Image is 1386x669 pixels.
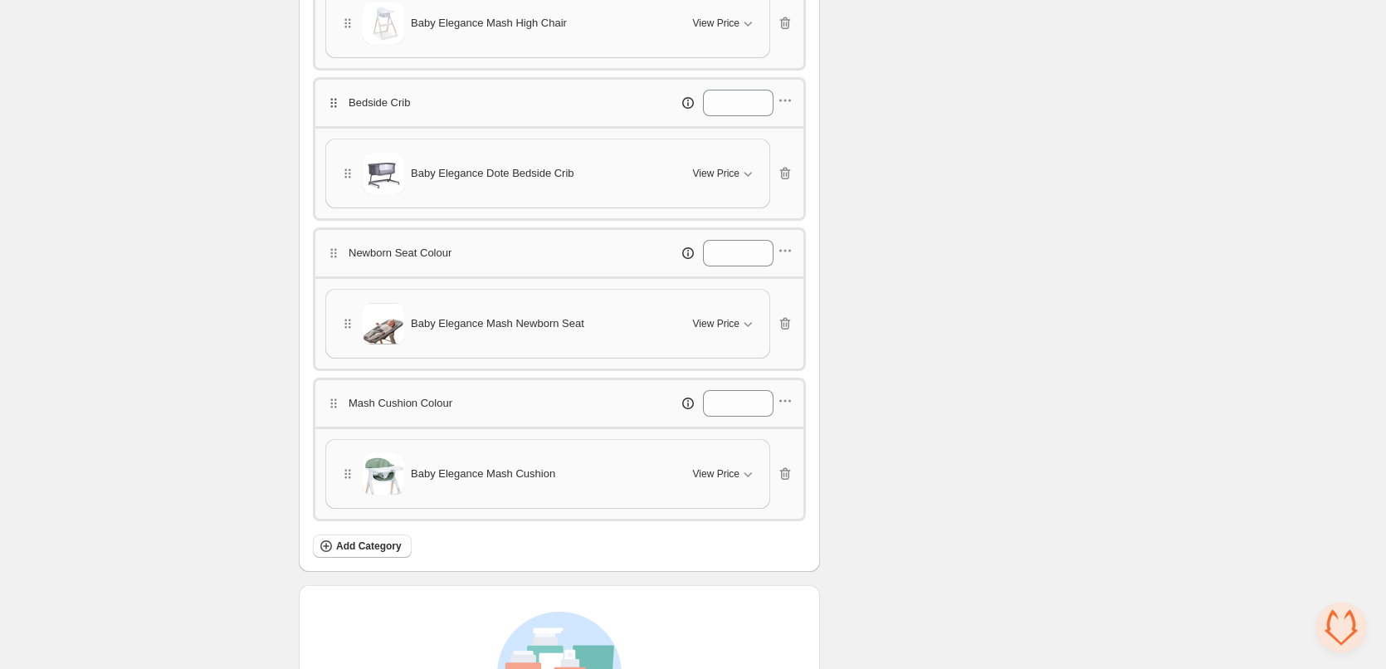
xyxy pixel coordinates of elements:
[693,17,739,30] span: View Price
[336,540,402,553] span: Add Category
[1316,603,1366,652] div: Open chat
[363,153,404,194] img: Baby Elegance Dote Bedside Crib
[363,453,404,495] img: Baby Elegance Mash Cushion
[693,167,739,180] span: View Price
[411,315,584,332] span: Baby Elegance Mash Newborn Seat
[693,317,739,330] span: View Price
[349,395,452,412] p: Mash Cushion Colour
[363,304,404,344] img: Baby Elegance Mash Newborn Seat
[693,467,739,481] span: View Price
[683,461,766,487] button: View Price
[313,535,412,558] button: Add Category
[349,245,451,261] p: Newborn Seat Colour
[349,95,410,111] p: Bedside Crib
[411,466,555,482] span: Baby Elegance Mash Cushion
[683,160,766,187] button: View Price
[411,165,574,182] span: Baby Elegance Dote Bedside Crib
[683,310,766,337] button: View Price
[363,2,404,44] img: Baby Elegance Mash High Chair
[683,10,766,37] button: View Price
[411,15,567,32] span: Baby Elegance Mash High Chair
